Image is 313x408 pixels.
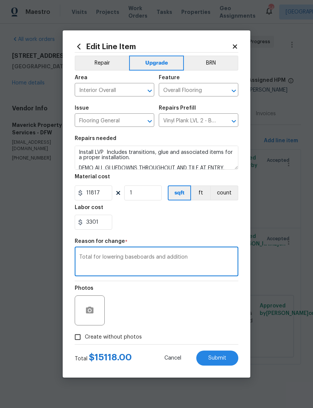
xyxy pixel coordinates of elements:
button: Cancel [152,351,193,366]
button: Repair [75,56,129,71]
button: Upgrade [129,56,184,71]
button: Submit [196,351,238,366]
button: BRN [184,56,238,71]
h5: Reason for change [75,239,125,244]
span: Submit [208,355,226,361]
button: ft [191,185,210,200]
h5: Repairs Prefill [159,105,196,111]
h5: Photos [75,286,93,291]
textarea: Install LVP Includes transitions, glue and associated items for a proper installation. DEMO ALL G... [75,146,238,170]
button: Open [229,86,239,96]
button: sqft [168,185,191,200]
button: Open [229,116,239,126]
textarea: Total for lowering baseboards and addition [79,254,234,270]
div: Total [75,354,132,363]
span: Cancel [164,355,181,361]
h5: Area [75,75,87,80]
h5: Feature [159,75,180,80]
span: Create without photos [85,333,142,341]
button: count [210,185,238,200]
h2: Edit Line Item [75,42,232,51]
button: Open [144,116,155,126]
h5: Issue [75,105,89,111]
h5: Labor cost [75,205,103,210]
h5: Repairs needed [75,136,116,141]
h5: Material cost [75,174,110,179]
button: Open [144,86,155,96]
span: $ 15118.00 [89,353,132,362]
